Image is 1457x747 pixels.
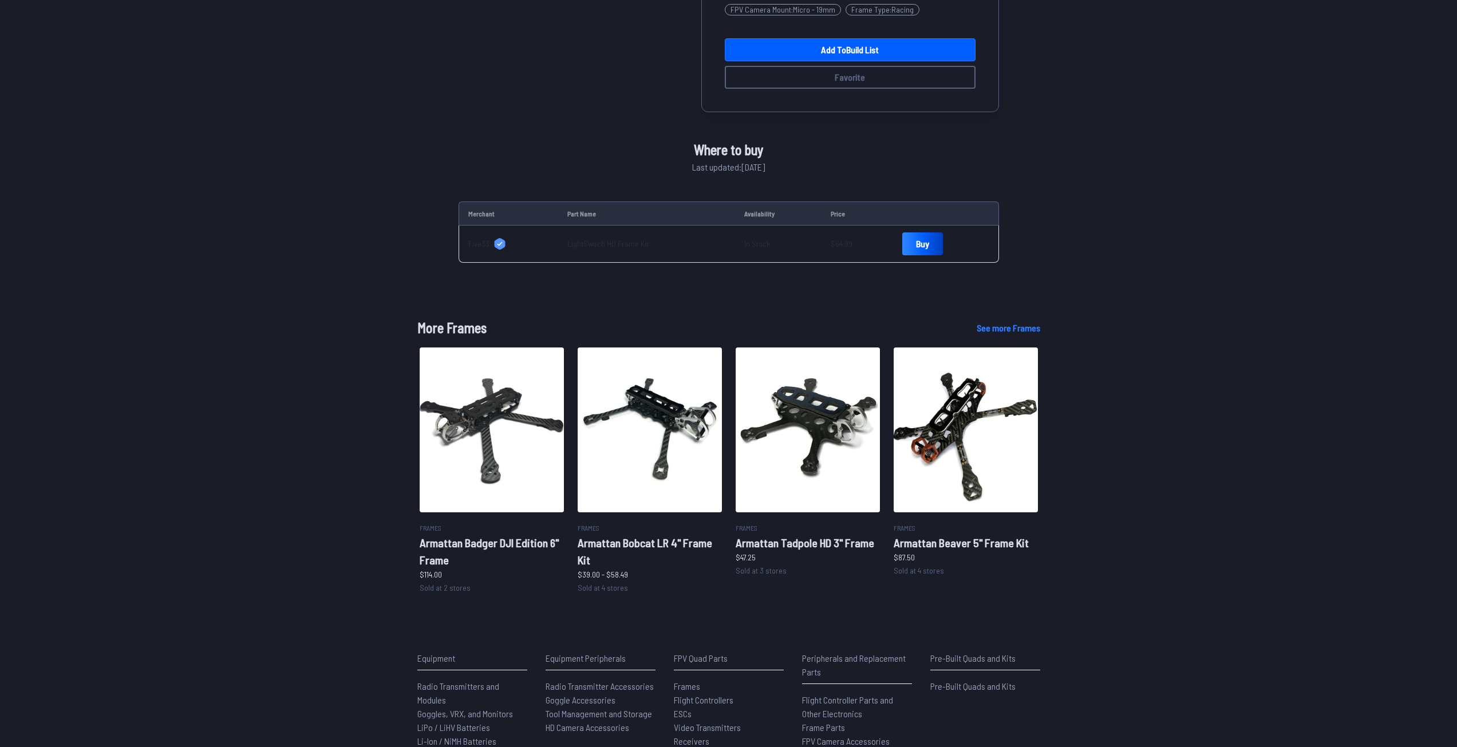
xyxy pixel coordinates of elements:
[546,693,656,707] a: Goggle Accessories
[694,140,763,160] span: Where to buy
[546,708,652,719] span: Tool Management and Storage
[674,679,784,693] a: Frames
[977,321,1040,335] a: See more Frames
[420,534,564,568] h2: Armattan Badger DJI Edition 6" Frame
[894,566,944,575] span: Sold at 4 stores
[674,722,741,733] span: Video Transmitters
[802,693,912,721] a: Flight Controller Parts and Other Electronics
[736,347,880,577] a: imageFramesArmattan Tadpole HD 3" Frame$47.25Sold at 3 stores
[674,651,784,665] p: FPV Quad Parts
[902,232,943,255] a: Buy
[420,568,564,580] p: $114.00
[417,721,527,734] a: LiPo / LiHV Batteries
[822,226,893,263] td: $64.99
[674,681,700,691] span: Frames
[417,651,527,665] p: Equipment
[802,651,912,679] p: Peripherals and Replacement Parts
[894,524,915,532] span: Frames
[417,722,490,733] span: LiPo / LiHV Batteries
[736,347,880,512] img: image
[546,722,629,733] span: HD Camera Accessories
[802,721,912,734] a: Frame Parts
[930,681,1016,691] span: Pre-Built Quads and Kits
[578,347,722,594] a: imageFramesArmattan Bobcat LR 4" Frame Kit$39.00 - $58.49Sold at 4 stores
[420,524,441,532] span: Frames
[546,681,654,691] span: Radio Transmitter Accessories
[468,238,489,250] span: Five33
[546,707,656,721] a: Tool Management and Storage
[930,679,1040,693] a: Pre-Built Quads and Kits
[735,201,822,226] td: Availability
[725,38,976,61] a: Add toBuild List
[736,551,880,563] p: $47.25
[546,694,615,705] span: Goggle Accessories
[417,318,958,338] h1: More Frames
[417,708,513,719] span: Goggles, VRX, and Monitors
[468,238,549,250] a: Five33
[417,681,499,705] span: Radio Transmitters and Modules
[674,736,709,746] span: Receivers
[546,651,656,665] p: Equipment Peripherals
[846,4,919,15] span: Frame Type : Racing
[894,347,1038,512] img: image
[578,534,722,568] h2: Armattan Bobcat LR 4" Frame Kit
[674,707,784,721] a: ESCs
[578,524,599,532] span: Frames
[578,568,722,580] p: $39.00 - $58.49
[567,239,649,248] a: LightSwitch HD Frame Kit
[930,651,1040,665] p: Pre-Built Quads and Kits
[894,347,1038,577] a: imageFramesArmattan Beaver 5" Frame Kit$87.50Sold at 4 stores
[420,347,564,512] img: image
[578,583,628,592] span: Sold at 4 stores
[802,736,890,746] span: FPV Camera Accessories
[674,721,784,734] a: Video Transmitters
[578,347,722,512] img: image
[894,551,1038,563] p: $87.50
[546,721,656,734] a: HD Camera Accessories
[692,160,765,174] span: Last updated: [DATE]
[735,226,822,263] td: In Stock
[674,708,692,719] span: ESCs
[736,524,757,532] span: Frames
[417,707,527,721] a: Goggles, VRX, and Monitors
[725,4,841,15] span: FPV Camera Mount : Micro - 19mm
[894,534,1038,551] h2: Armattan Beaver 5" Frame Kit
[420,583,471,592] span: Sold at 2 stores
[736,534,880,551] h2: Armattan Tadpole HD 3" Frame
[558,201,735,226] td: Part Name
[417,679,527,707] a: Radio Transmitters and Modules
[420,347,564,594] a: imageFramesArmattan Badger DJI Edition 6" Frame$114.00Sold at 2 stores
[822,201,893,226] td: Price
[546,679,656,693] a: Radio Transmitter Accessories
[459,201,558,226] td: Merchant
[417,736,496,746] span: Li-Ion / NiMH Batteries
[674,693,784,707] a: Flight Controllers
[736,566,787,575] span: Sold at 3 stores
[802,722,845,733] span: Frame Parts
[802,694,893,719] span: Flight Controller Parts and Other Electronics
[674,694,733,705] span: Flight Controllers
[725,66,976,89] button: Favorite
